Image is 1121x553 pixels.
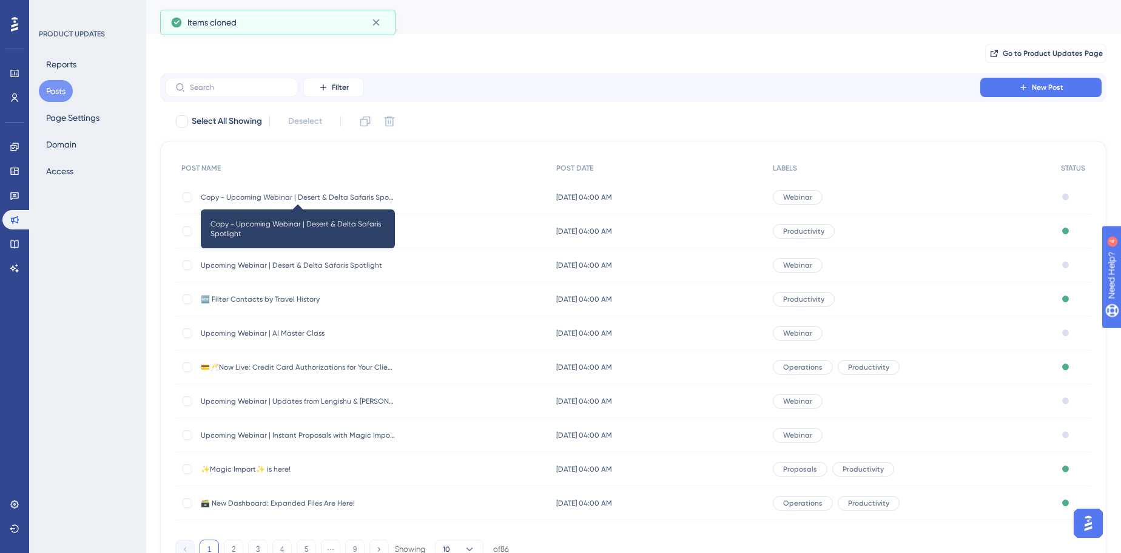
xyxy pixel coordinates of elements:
[190,83,288,92] input: Search
[201,294,395,304] span: 🆕 Filter Contacts by Travel History
[303,78,364,97] button: Filter
[783,226,824,236] span: Productivity
[556,260,612,270] span: [DATE] 04:00 AM
[980,78,1102,97] button: New Post
[332,83,349,92] span: Filter
[783,294,824,304] span: Productivity
[985,44,1106,63] button: Go to Product Updates Page
[783,362,823,372] span: Operations
[556,498,612,508] span: [DATE] 04:00 AM
[201,362,395,372] span: 💳🥂Now Live: Credit Card Authorizations for Your Clients!
[556,294,612,304] span: [DATE] 04:00 AM
[29,3,76,18] span: Need Help?
[556,396,612,406] span: [DATE] 04:00 AM
[201,260,395,270] span: Upcoming Webinar | Desert & Delta Safaris Spotlight
[556,464,612,474] span: [DATE] 04:00 AM
[773,163,797,173] span: LABELS
[843,464,884,474] span: Productivity
[556,192,612,202] span: [DATE] 04:00 AM
[201,498,395,508] span: 🗃️ New Dashboard: Expanded Files Are Here!
[1032,83,1063,92] span: New Post
[783,498,823,508] span: Operations
[556,226,612,236] span: [DATE] 04:00 AM
[39,29,105,39] div: PRODUCT UPDATES
[1061,163,1085,173] span: STATUS
[288,114,322,129] span: Deselect
[201,328,395,338] span: Upcoming Webinar | AI Master Class
[201,192,395,202] span: Copy - Upcoming Webinar | Desert & Delta Safaris Spotlight
[187,15,237,30] span: Items cloned
[556,430,612,440] span: [DATE] 04:00 AM
[848,362,889,372] span: Productivity
[848,498,889,508] span: Productivity
[783,328,812,338] span: Webinar
[783,260,812,270] span: Webinar
[39,80,73,102] button: Posts
[556,328,612,338] span: [DATE] 04:00 AM
[160,8,1076,25] div: Posts
[783,192,812,202] span: Webinar
[1003,49,1103,58] span: Go to Product Updates Page
[201,464,395,474] span: ✨Magic Import✨ is here!
[556,163,593,173] span: POST DATE
[201,430,395,440] span: Upcoming Webinar | Instant Proposals with Magic Import
[210,219,385,239] span: Copy - Upcoming Webinar | Desert & Delta Safaris Spotlight
[556,362,612,372] span: [DATE] 04:00 AM
[39,134,84,155] button: Domain
[39,107,107,129] button: Page Settings
[783,396,812,406] span: Webinar
[192,114,262,129] span: Select All Showing
[783,430,812,440] span: Webinar
[84,6,88,16] div: 4
[201,396,395,406] span: Upcoming Webinar | Updates from Lengishu & [PERSON_NAME]
[1070,505,1106,541] iframe: UserGuiding AI Assistant Launcher
[39,53,84,75] button: Reports
[39,160,81,182] button: Access
[783,464,817,474] span: Proposals
[181,163,221,173] span: POST NAME
[277,110,333,132] button: Deselect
